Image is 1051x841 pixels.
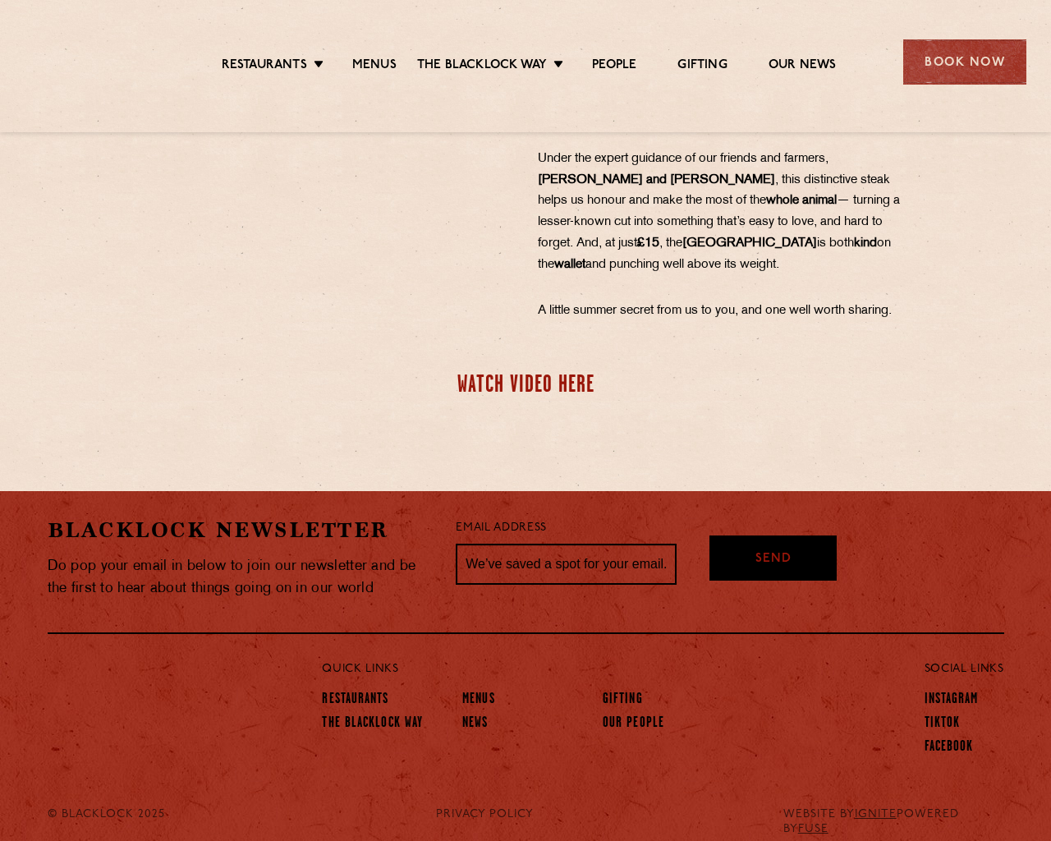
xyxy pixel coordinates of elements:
b: [GEOGRAPHIC_DATA] [682,237,817,250]
a: Facebook [925,739,974,756]
a: People [592,57,636,74]
span: A little summer secret from us to you, and one well worth sharing. [538,305,892,317]
span: and punching well above its weight. [585,259,779,271]
label: Email Address [456,519,546,538]
a: FUSE [798,823,828,835]
a: IGNITE [855,808,897,820]
a: Our People [603,715,664,732]
b: kind [854,237,877,250]
b: wallet [554,259,585,271]
p: Social Links [925,659,1004,680]
a: Gifting [603,692,643,708]
b: whole animal [766,195,837,207]
span: Under the expert guidance of our friends and farmers, [538,153,828,165]
h2: Blacklock Newsletter [48,516,432,545]
a: Our News [769,57,837,74]
a: Gifting [677,57,727,74]
a: Restaurants [222,57,307,74]
div: © Blacklock 2025 [35,807,199,837]
div: Book Now [903,39,1026,85]
a: WATCH VIDEO HERE [457,375,594,397]
div: WEBSITE BY POWERED BY [771,807,1017,837]
img: svg%3E [851,734,902,769]
span: , the [659,237,682,250]
a: Restaurants [322,692,388,708]
a: Instagram [925,692,979,708]
a: The Blacklock Way [322,715,423,732]
img: svg%3E [25,16,163,108]
p: Do pop your email in below to join our newsletter and be the first to hear about things going on ... [48,555,432,600]
img: svg%3E [780,724,847,769]
p: Quick Links [322,659,870,680]
a: Menus [462,692,495,708]
span: Send [755,550,792,569]
a: TikTok [925,715,961,732]
a: The Blacklock Way [417,57,547,74]
span: is both [817,237,854,250]
img: svg%3E [48,659,212,768]
a: PRIVACY POLICY [436,807,534,822]
input: We’ve saved a spot for your email... [456,544,677,585]
b: [PERSON_NAME] and [PERSON_NAME] [538,174,775,186]
a: News [462,715,488,732]
span: — turning a lesser-known cut into something that’s easy to love, and hard to forget. And, at just [538,195,900,250]
b: £15 [637,237,659,250]
a: Menus [352,57,397,74]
